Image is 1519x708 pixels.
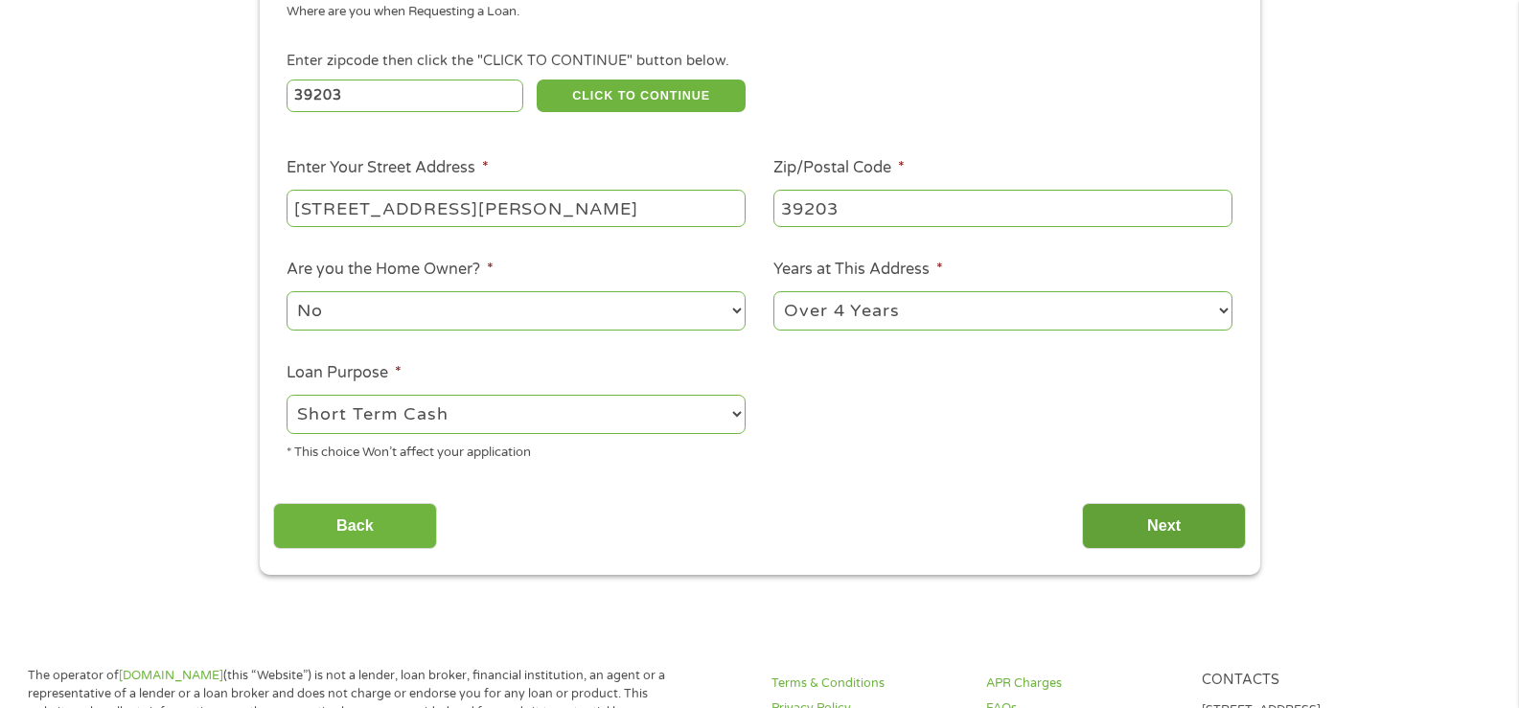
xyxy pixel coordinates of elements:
label: Are you the Home Owner? [287,260,494,280]
a: APR Charges [986,674,1178,693]
label: Years at This Address [773,260,943,280]
label: Zip/Postal Code [773,158,905,178]
label: Loan Purpose [287,363,402,383]
input: Back [273,503,437,550]
div: Enter zipcode then click the "CLICK TO CONTINUE" button below. [287,51,1231,72]
div: * This choice Won’t affect your application [287,437,746,463]
div: Where are you when Requesting a Loan. [287,3,1218,22]
input: Next [1082,503,1246,550]
a: Terms & Conditions [771,674,963,693]
a: [DOMAIN_NAME] [119,668,223,683]
button: CLICK TO CONTINUE [537,80,746,112]
input: Enter Zipcode (e.g 01510) [287,80,523,112]
h4: Contacts [1202,672,1393,690]
input: 1 Main Street [287,190,746,226]
label: Enter Your Street Address [287,158,489,178]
